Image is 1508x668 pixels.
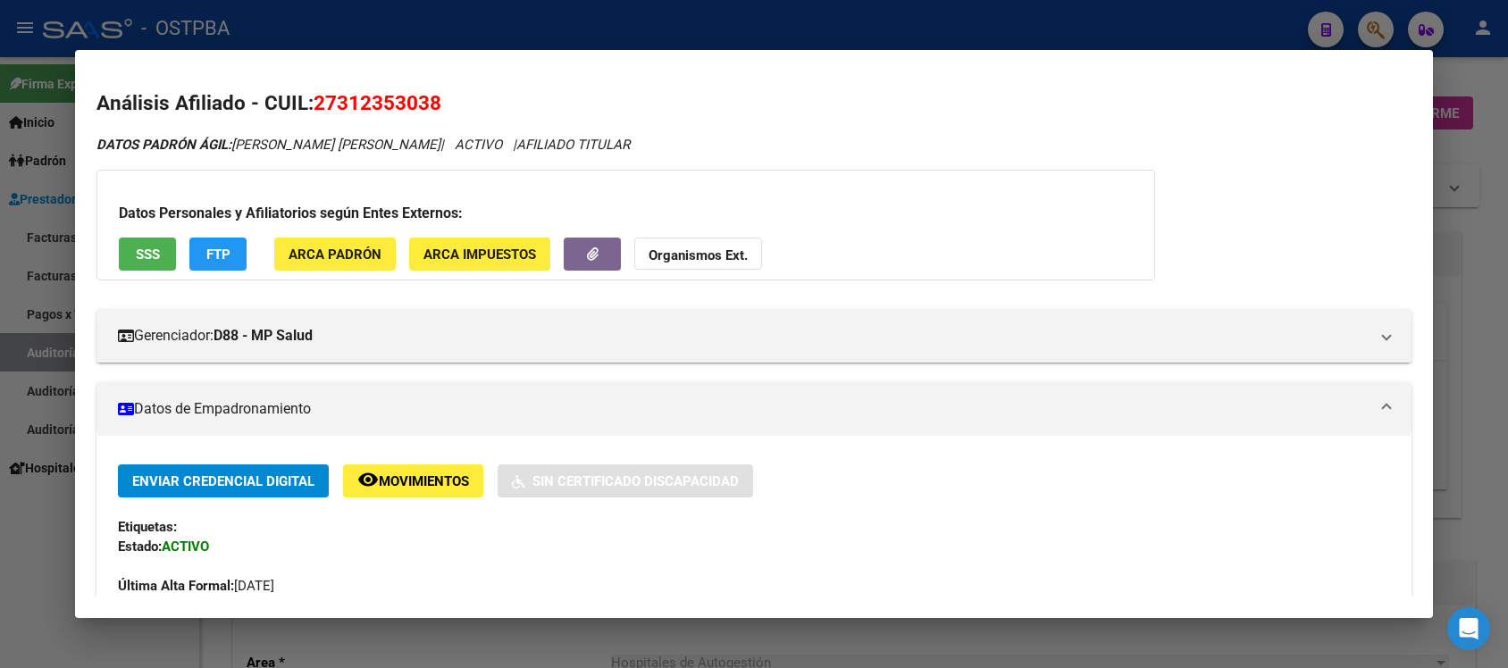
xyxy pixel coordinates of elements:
div: Open Intercom Messenger [1447,607,1490,650]
button: ARCA Impuestos [409,238,550,271]
mat-expansion-panel-header: Datos de Empadronamiento [96,382,1411,436]
strong: Última Alta Formal: [118,578,234,594]
i: | ACTIVO | [96,137,630,153]
span: Sin Certificado Discapacidad [532,473,739,489]
span: SSS [136,246,160,263]
mat-panel-title: Gerenciador: [118,325,1368,347]
span: AFILIADO TITULAR [516,137,630,153]
button: SSS [119,238,176,271]
strong: Organismos Ext. [649,247,748,263]
mat-expansion-panel-header: Gerenciador:D88 - MP Salud [96,309,1411,363]
mat-icon: remove_red_eye [357,469,379,490]
button: Sin Certificado Discapacidad [498,464,753,497]
button: FTP [189,238,247,271]
span: 27312353038 [314,91,441,114]
span: ARCA Padrón [289,246,381,263]
h3: Datos Personales y Afiliatorios según Entes Externos: [119,203,1133,224]
button: Enviar Credencial Digital [118,464,329,497]
span: [PERSON_NAME] [PERSON_NAME] [96,137,440,153]
strong: Etiquetas: [118,519,177,535]
span: Movimientos [379,473,469,489]
strong: Estado: [118,539,162,555]
span: [DATE] [118,578,274,594]
button: ARCA Padrón [274,238,396,271]
strong: D88 - MP Salud [214,325,313,347]
strong: ACTIVO [162,539,209,555]
h2: Análisis Afiliado - CUIL: [96,88,1411,119]
button: Organismos Ext. [634,238,762,271]
strong: DATOS PADRÓN ÁGIL: [96,137,231,153]
span: FTP [206,246,230,263]
span: ARCA Impuestos [423,246,536,263]
button: Movimientos [343,464,483,497]
mat-panel-title: Datos de Empadronamiento [118,398,1368,420]
span: Enviar Credencial Digital [132,473,314,489]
